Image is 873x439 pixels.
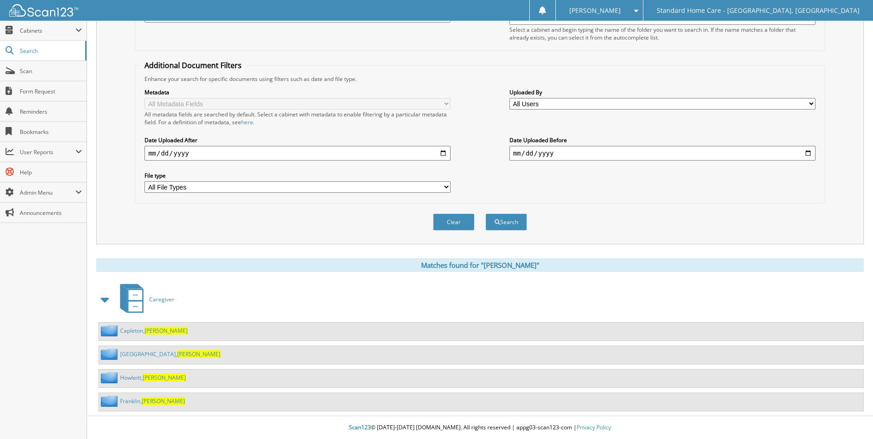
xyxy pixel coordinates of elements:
[20,27,75,35] span: Cabinets
[149,295,174,303] span: Caregiver
[486,214,527,231] button: Search
[433,214,474,231] button: Clear
[145,88,451,96] label: Metadata
[509,136,815,144] label: Date Uploaded Before
[20,189,75,196] span: Admin Menu
[509,26,815,41] div: Select a cabinet and begin typing the name of the folder you want to search in. If the name match...
[87,416,873,439] div: © [DATE]-[DATE] [DOMAIN_NAME]. All rights reserved | appg03-scan123-com |
[657,8,860,13] span: Standard Home Care - [GEOGRAPHIC_DATA], [GEOGRAPHIC_DATA]
[509,146,815,161] input: end
[120,397,185,405] a: Franklin,[PERSON_NAME]
[140,60,246,70] legend: Additional Document Filters
[120,327,188,335] a: Capleton,[PERSON_NAME]
[120,374,186,381] a: Howleitt,[PERSON_NAME]
[177,350,220,358] span: [PERSON_NAME]
[20,209,82,217] span: Announcements
[577,423,611,431] a: Privacy Policy
[20,128,82,136] span: Bookmarks
[145,327,188,335] span: [PERSON_NAME]
[241,118,253,126] a: here
[145,136,451,144] label: Date Uploaded After
[145,172,451,179] label: File type
[827,395,873,439] iframe: Chat Widget
[101,395,120,407] img: folder2.png
[20,108,82,116] span: Reminders
[349,423,371,431] span: Scan123
[20,67,82,75] span: Scan
[20,148,75,156] span: User Reports
[140,75,820,83] div: Enhance your search for specific documents using filters such as date and file type.
[20,47,81,55] span: Search
[96,258,864,272] div: Matches found for "[PERSON_NAME]"
[143,374,186,381] span: [PERSON_NAME]
[509,88,815,96] label: Uploaded By
[20,168,82,176] span: Help
[145,110,451,126] div: All metadata fields are searched by default. Select a cabinet with metadata to enable filtering b...
[101,348,120,360] img: folder2.png
[120,350,220,358] a: [GEOGRAPHIC_DATA],[PERSON_NAME]
[142,397,185,405] span: [PERSON_NAME]
[9,4,78,17] img: scan123-logo-white.svg
[569,8,621,13] span: [PERSON_NAME]
[145,146,451,161] input: start
[20,87,82,95] span: Form Request
[101,325,120,336] img: folder2.png
[115,281,174,318] a: Caregiver
[101,372,120,383] img: folder2.png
